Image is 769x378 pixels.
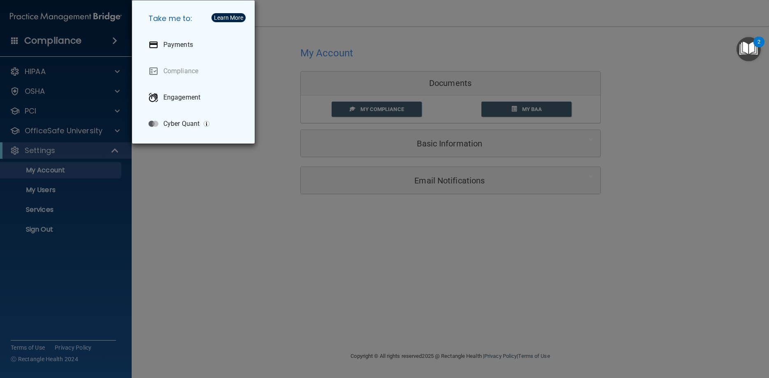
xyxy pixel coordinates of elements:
[142,33,248,56] a: Payments
[142,60,248,83] a: Compliance
[163,41,193,49] p: Payments
[211,13,246,22] button: Learn More
[627,320,759,352] iframe: Drift Widget Chat Controller
[142,86,248,109] a: Engagement
[757,42,760,53] div: 2
[163,120,200,128] p: Cyber Quant
[142,7,248,30] h5: Take me to:
[214,15,243,21] div: Learn More
[736,37,761,61] button: Open Resource Center, 2 new notifications
[142,112,248,135] a: Cyber Quant
[163,93,200,102] p: Engagement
